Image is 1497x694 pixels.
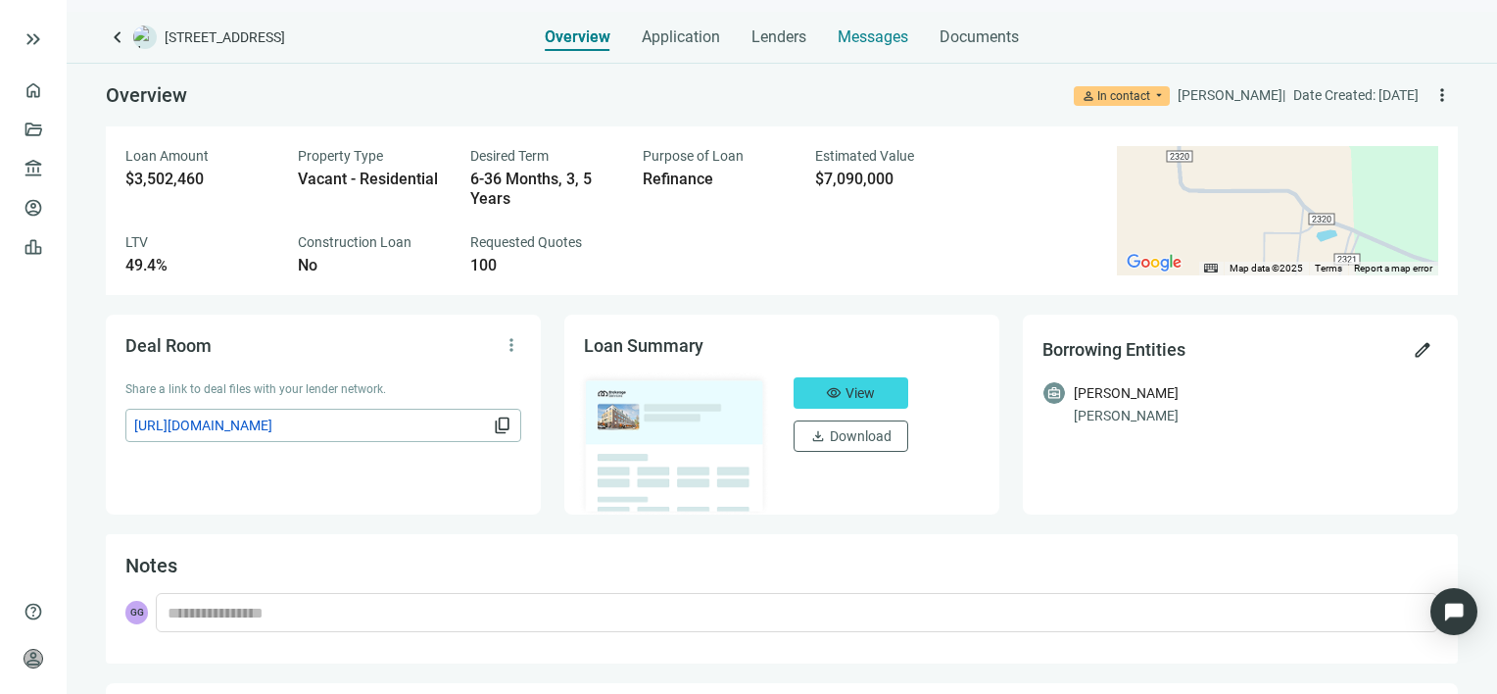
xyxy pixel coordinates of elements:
[133,25,157,49] img: deal-logo
[125,234,148,250] span: LTV
[1178,84,1285,106] div: [PERSON_NAME] |
[24,602,43,621] span: help
[1042,339,1185,360] span: Borrowing Entities
[165,27,285,47] span: [STREET_ADDRESS]
[106,25,129,49] a: keyboard_arrow_left
[470,234,582,250] span: Requested Quotes
[298,170,447,189] div: Vacant - Residential
[1122,250,1186,275] img: Google
[106,83,187,107] span: Overview
[1426,79,1458,111] button: more_vert
[1413,340,1432,360] span: edit
[125,601,148,624] span: GG
[1074,382,1179,404] div: [PERSON_NAME]
[125,554,177,577] span: Notes
[794,421,908,452] button: downloadDownload
[298,148,383,164] span: Property Type
[1293,84,1419,106] div: Date Created: [DATE]
[502,335,521,355] span: more_vert
[1230,263,1303,273] span: Map data ©2025
[1407,334,1438,366] button: edit
[838,27,908,46] span: Messages
[1097,86,1150,106] div: In contact
[815,170,964,189] div: $7,090,000
[642,27,720,47] span: Application
[1430,588,1477,635] div: Open Intercom Messenger
[1082,89,1095,103] span: person
[298,256,447,275] div: No
[125,256,274,275] div: 49.4%
[794,377,908,409] button: visibilityView
[815,148,914,164] span: Estimated Value
[125,148,209,164] span: Loan Amount
[125,335,212,356] span: Deal Room
[1354,263,1432,273] a: Report a map error
[845,385,875,401] span: View
[125,170,274,189] div: $3,502,460
[1122,250,1186,275] a: Open this area in Google Maps (opens a new window)
[125,382,386,396] span: Share a link to deal files with your lender network.
[940,27,1019,47] span: Documents
[1204,262,1218,275] button: Keyboard shortcuts
[810,428,826,444] span: download
[1315,263,1342,273] a: Terms (opens in new tab)
[643,170,792,189] div: Refinance
[826,385,842,401] span: visibility
[298,234,411,250] span: Construction Loan
[493,416,512,435] span: content_copy
[24,649,43,669] span: person
[470,170,619,209] div: 6-36 Months, 3, 5 Years
[22,27,45,51] button: keyboard_double_arrow_right
[1074,405,1438,426] div: [PERSON_NAME]
[545,27,610,47] span: Overview
[643,148,744,164] span: Purpose of Loan
[751,27,806,47] span: Lenders
[470,256,619,275] div: 100
[578,372,770,517] img: dealOverviewImg
[830,428,892,444] span: Download
[470,148,549,164] span: Desired Term
[134,415,489,436] span: [URL][DOMAIN_NAME]
[1432,85,1452,105] span: more_vert
[584,335,703,356] span: Loan Summary
[496,329,527,361] button: more_vert
[24,159,37,178] span: account_balance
